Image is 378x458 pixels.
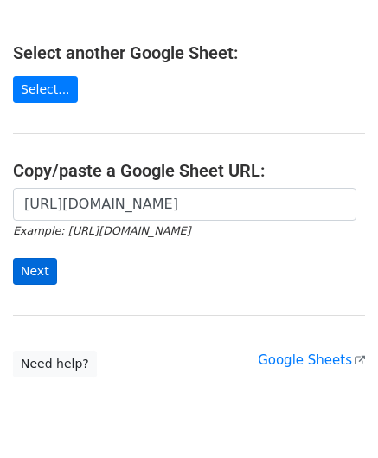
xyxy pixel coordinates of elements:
a: Google Sheets [258,352,365,368]
h4: Copy/paste a Google Sheet URL: [13,160,365,181]
input: Next [13,258,57,285]
h4: Select another Google Sheet: [13,42,365,63]
small: Example: [URL][DOMAIN_NAME] [13,224,190,237]
a: Need help? [13,351,97,377]
input: Paste your Google Sheet URL here [13,188,356,221]
iframe: Chat Widget [292,375,378,458]
a: Select... [13,76,78,103]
